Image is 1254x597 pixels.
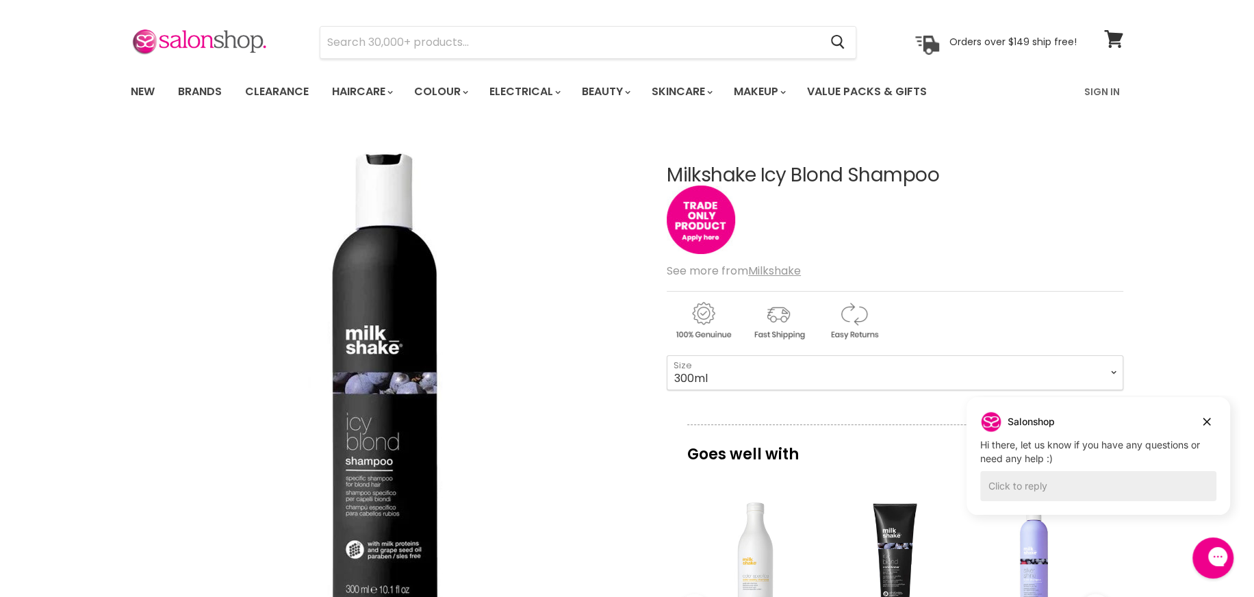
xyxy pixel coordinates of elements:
[748,263,801,279] a: Milkshake
[1076,77,1128,106] a: Sign In
[667,186,735,254] img: tradeonly_small.jpg
[667,263,801,279] span: See more from
[235,77,319,106] a: Clearance
[819,27,856,58] button: Search
[114,72,1140,112] nav: Main
[667,165,1123,186] h1: Milkshake Icy Blond Shampoo
[1186,533,1240,583] iframe: Gorgias live chat messenger
[120,77,165,106] a: New
[120,72,1007,112] ul: Main menu
[667,300,739,342] img: genuine.gif
[949,36,1077,48] p: Orders over $149 ship free!
[724,77,794,106] a: Makeup
[404,77,476,106] a: Colour
[742,300,815,342] img: shipping.gif
[320,27,819,58] input: Search
[817,300,890,342] img: returns.gif
[168,77,232,106] a: Brands
[479,77,569,106] a: Electrical
[956,395,1240,535] iframe: To enrich screen reader interactions, please activate Accessibility in Grammarly extension settings
[797,77,937,106] a: Value Packs & Gifts
[687,424,1103,470] p: Goes well with
[322,77,401,106] a: Haircare
[641,77,721,106] a: Skincare
[572,77,639,106] a: Beauty
[320,26,856,59] form: Product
